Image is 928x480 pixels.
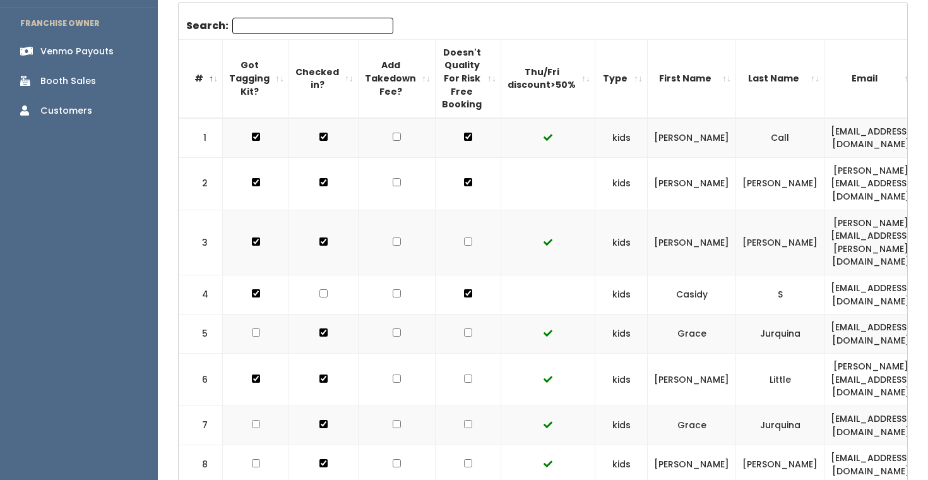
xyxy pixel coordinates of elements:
[648,315,736,354] td: Grace
[736,406,824,445] td: Jurquina
[595,210,648,275] td: kids
[824,118,918,158] td: [EMAIL_ADDRESS][DOMAIN_NAME]
[595,406,648,445] td: kids
[824,406,918,445] td: [EMAIL_ADDRESS][DOMAIN_NAME]
[648,354,736,406] td: [PERSON_NAME]
[824,315,918,354] td: [EMAIL_ADDRESS][DOMAIN_NAME]
[501,39,595,117] th: Thu/Fri discount&gt;50%: activate to sort column ascending
[40,45,114,58] div: Venmo Payouts
[736,118,824,158] td: Call
[648,157,736,210] td: [PERSON_NAME]
[595,275,648,314] td: kids
[824,210,918,275] td: [PERSON_NAME][EMAIL_ADDRESS][PERSON_NAME][DOMAIN_NAME]
[824,275,918,314] td: [EMAIL_ADDRESS][DOMAIN_NAME]
[824,354,918,406] td: [PERSON_NAME][EMAIL_ADDRESS][DOMAIN_NAME]
[289,39,359,117] th: Checked in?: activate to sort column ascending
[736,354,824,406] td: Little
[436,39,501,117] th: Doesn't Quality For Risk Free Booking : activate to sort column ascending
[179,39,223,117] th: #: activate to sort column descending
[179,275,223,314] td: 4
[648,118,736,158] td: [PERSON_NAME]
[232,18,393,34] input: Search:
[359,39,436,117] th: Add Takedown Fee?: activate to sort column ascending
[648,275,736,314] td: Casidy
[179,315,223,354] td: 5
[595,354,648,406] td: kids
[648,39,736,117] th: First Name: activate to sort column ascending
[736,210,824,275] td: [PERSON_NAME]
[736,275,824,314] td: S
[186,18,393,34] label: Search:
[223,39,289,117] th: Got Tagging Kit?: activate to sort column ascending
[40,75,96,88] div: Booth Sales
[179,210,223,275] td: 3
[179,157,223,210] td: 2
[824,39,918,117] th: Email: activate to sort column ascending
[736,157,824,210] td: [PERSON_NAME]
[595,118,648,158] td: kids
[736,315,824,354] td: Jurquina
[40,104,92,117] div: Customers
[179,406,223,445] td: 7
[179,118,223,158] td: 1
[824,157,918,210] td: [PERSON_NAME][EMAIL_ADDRESS][DOMAIN_NAME]
[736,39,824,117] th: Last Name: activate to sort column ascending
[595,315,648,354] td: kids
[648,406,736,445] td: Grace
[648,210,736,275] td: [PERSON_NAME]
[595,157,648,210] td: kids
[179,354,223,406] td: 6
[595,39,648,117] th: Type: activate to sort column ascending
